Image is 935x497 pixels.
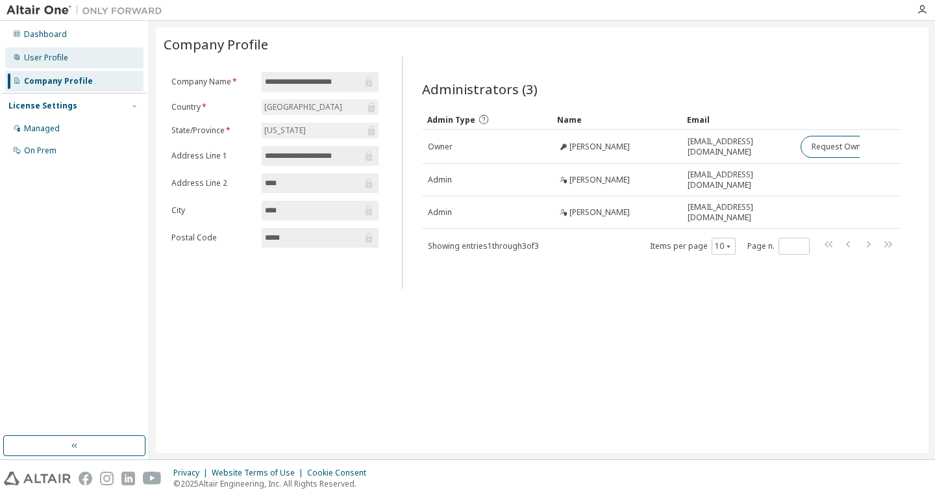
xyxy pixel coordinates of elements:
div: Email [687,109,790,130]
div: [US_STATE] [262,123,308,138]
span: [PERSON_NAME] [569,142,630,152]
img: Altair One [6,4,169,17]
div: Cookie Consent [307,468,374,478]
label: Postal Code [171,233,254,243]
span: Items per page [650,238,736,255]
span: [PERSON_NAME] [569,175,630,185]
span: [EMAIL_ADDRESS][DOMAIN_NAME] [688,170,790,190]
div: Website Terms of Use [212,468,307,478]
label: Company Name [171,77,254,87]
label: Address Line 2 [171,178,254,188]
label: Country [171,102,254,112]
button: 10 [715,241,732,251]
div: User Profile [24,53,68,63]
span: [EMAIL_ADDRESS][DOMAIN_NAME] [688,136,790,157]
p: © 2025 Altair Engineering, Inc. All Rights Reserved. [173,478,374,489]
img: facebook.svg [79,472,92,485]
span: [PERSON_NAME] [569,207,630,218]
button: Request Owner Change [801,136,910,158]
img: altair_logo.svg [4,472,71,485]
div: [GEOGRAPHIC_DATA] [262,100,344,114]
span: Admin [428,207,452,218]
div: Name [557,109,677,130]
span: Admin [428,175,452,185]
img: instagram.svg [100,472,114,485]
div: Company Profile [24,76,93,86]
div: Dashboard [24,29,67,40]
span: Admin Type [427,114,475,125]
div: [GEOGRAPHIC_DATA] [262,99,378,115]
span: Showing entries 1 through 3 of 3 [428,240,539,251]
label: City [171,205,254,216]
span: Company Profile [164,35,268,53]
div: Managed [24,123,60,134]
span: Page n. [747,238,810,255]
div: Privacy [173,468,212,478]
label: Address Line 1 [171,151,254,161]
span: [EMAIL_ADDRESS][DOMAIN_NAME] [688,202,790,223]
span: Administrators (3) [422,80,538,98]
div: [US_STATE] [262,123,378,138]
label: State/Province [171,125,254,136]
img: linkedin.svg [121,472,135,485]
div: License Settings [8,101,77,111]
span: Owner [428,142,453,152]
img: youtube.svg [143,472,162,485]
div: On Prem [24,146,56,156]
